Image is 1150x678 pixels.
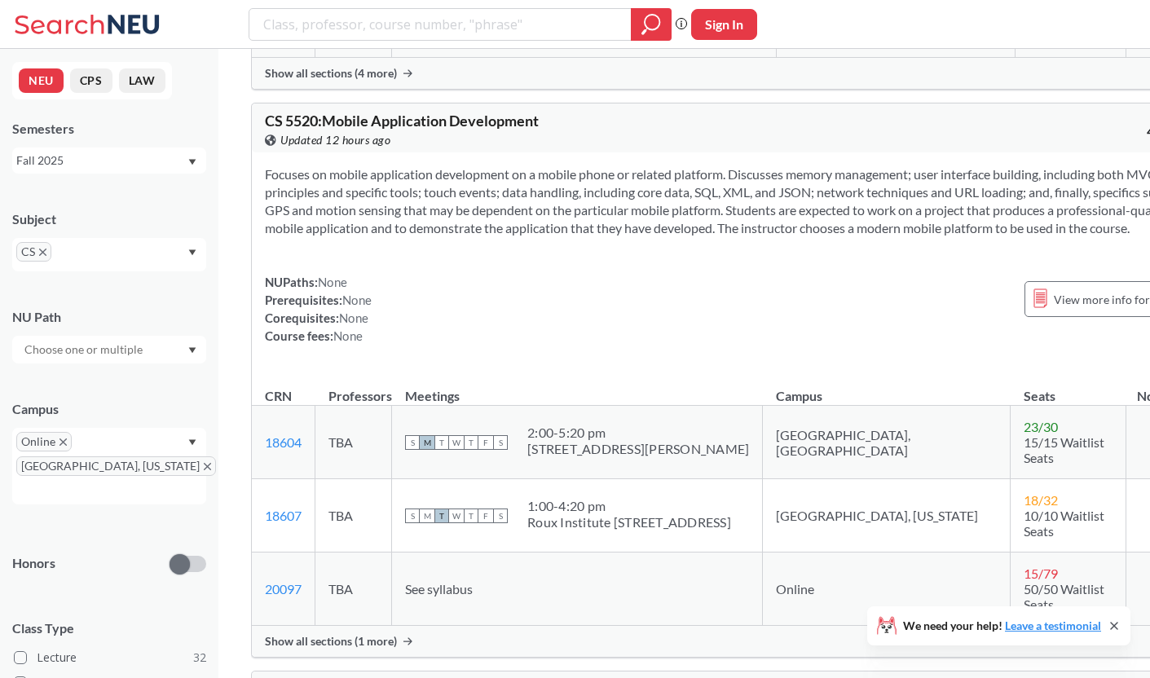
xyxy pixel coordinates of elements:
[12,619,206,637] span: Class Type
[493,508,508,523] span: S
[1024,508,1104,539] span: 10/10 Waitlist Seats
[342,293,372,307] span: None
[527,498,731,514] div: 1:00 - 4:20 pm
[434,435,449,450] span: T
[12,554,55,573] p: Honors
[12,428,206,504] div: OnlineX to remove pill[GEOGRAPHIC_DATA], [US_STATE]X to remove pillDropdown arrow
[265,434,302,450] a: 18604
[434,508,449,523] span: T
[464,508,478,523] span: T
[405,508,420,523] span: S
[763,371,1011,406] th: Campus
[265,112,539,130] span: CS 5520 : Mobile Application Development
[16,340,153,359] input: Choose one or multiple
[59,438,67,446] svg: X to remove pill
[265,387,292,405] div: CRN
[280,131,390,149] span: Updated 12 hours ago
[527,425,749,441] div: 2:00 - 5:20 pm
[16,242,51,262] span: CSX to remove pill
[1024,581,1104,612] span: 50/50 Waitlist Seats
[12,336,206,363] div: Dropdown arrow
[16,456,216,476] span: [GEOGRAPHIC_DATA], [US_STATE]X to remove pill
[265,508,302,523] a: 18607
[12,120,206,138] div: Semesters
[16,152,187,169] div: Fall 2025
[12,238,206,271] div: CSX to remove pillDropdown arrow
[318,275,347,289] span: None
[333,328,363,343] span: None
[392,371,763,406] th: Meetings
[12,400,206,418] div: Campus
[405,435,420,450] span: S
[405,581,473,597] span: See syllabus
[12,210,206,228] div: Subject
[265,634,397,649] span: Show all sections (1 more)
[527,441,749,457] div: [STREET_ADDRESS][PERSON_NAME]
[420,435,434,450] span: M
[449,508,464,523] span: W
[262,11,619,38] input: Class, professor, course number, "phrase"
[14,647,206,668] label: Lecture
[478,435,493,450] span: F
[193,649,206,667] span: 32
[119,68,165,93] button: LAW
[315,479,392,553] td: TBA
[188,347,196,354] svg: Dropdown arrow
[763,406,1011,479] td: [GEOGRAPHIC_DATA], [GEOGRAPHIC_DATA]
[464,435,478,450] span: T
[631,8,672,41] div: magnifying glass
[1024,492,1058,508] span: 18 / 32
[641,13,661,36] svg: magnifying glass
[315,371,392,406] th: Professors
[19,68,64,93] button: NEU
[16,432,72,451] span: OnlineX to remove pill
[315,406,392,479] td: TBA
[265,273,372,345] div: NUPaths: Prerequisites: Corequisites: Course fees:
[763,553,1011,626] td: Online
[265,581,302,597] a: 20097
[39,249,46,256] svg: X to remove pill
[1024,566,1058,581] span: 15 / 79
[527,514,731,531] div: Roux Institute [STREET_ADDRESS]
[420,508,434,523] span: M
[188,159,196,165] svg: Dropdown arrow
[1005,619,1101,632] a: Leave a testimonial
[1024,419,1058,434] span: 23 / 30
[315,553,392,626] td: TBA
[12,308,206,326] div: NU Path
[204,463,211,470] svg: X to remove pill
[70,68,112,93] button: CPS
[493,435,508,450] span: S
[478,508,493,523] span: F
[188,249,196,256] svg: Dropdown arrow
[265,66,397,81] span: Show all sections (4 more)
[903,620,1101,632] span: We need your help!
[12,147,206,174] div: Fall 2025Dropdown arrow
[763,479,1011,553] td: [GEOGRAPHIC_DATA], [US_STATE]
[691,9,757,40] button: Sign In
[449,435,464,450] span: W
[1011,371,1126,406] th: Seats
[1024,434,1104,465] span: 15/15 Waitlist Seats
[188,439,196,446] svg: Dropdown arrow
[339,310,368,325] span: None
